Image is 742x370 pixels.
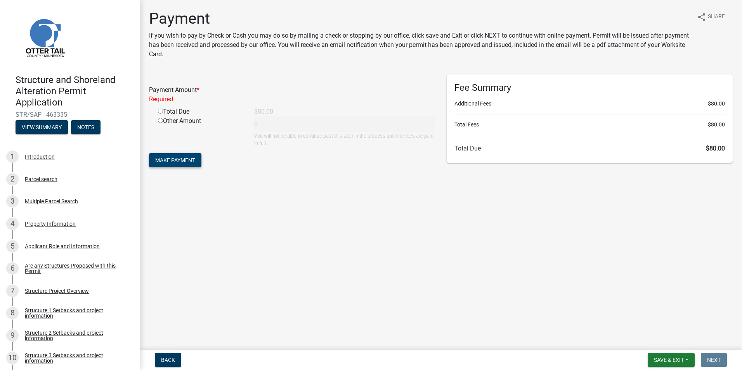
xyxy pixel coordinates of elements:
[6,307,19,319] div: 8
[454,121,725,129] li: Total Fees
[6,262,19,275] div: 6
[25,221,76,226] div: Property Information
[25,176,57,182] div: Parcel search
[25,263,127,274] div: Are any Structures Proposed with this Permit
[6,240,19,252] div: 5
[161,357,175,363] span: Back
[691,9,731,24] button: shareShare
[6,195,19,207] div: 3
[16,120,68,134] button: View Summary
[25,308,127,318] div: Structure 1 Setbacks and project information
[6,329,19,342] div: 9
[454,145,725,152] h6: Total Due
[16,125,68,131] wm-modal-confirm: Summary
[25,199,78,204] div: Multiple Parcel Search
[708,121,725,129] span: $80.00
[708,100,725,108] span: $80.00
[6,285,19,297] div: 7
[71,125,101,131] wm-modal-confirm: Notes
[6,173,19,185] div: 2
[25,288,89,294] div: Structure Project Overview
[155,157,195,163] span: Make Payment
[648,353,695,367] button: Save & Exit
[6,218,19,230] div: 4
[25,353,127,363] div: Structure 3 Setbacks and project information
[25,330,127,341] div: Structure 2 Setbacks and project information
[149,153,201,167] button: Make Payment
[25,154,55,159] div: Introduction
[654,357,684,363] span: Save & Exit
[16,74,133,108] h4: Structure and Shoreland Alteration Permit Application
[6,352,19,364] div: 10
[454,82,725,93] h6: Fee Summary
[16,111,124,118] span: STR/SAP - 463335
[6,150,19,163] div: 1
[152,116,248,147] div: Other Amount
[149,9,691,28] h1: Payment
[707,357,721,363] span: Next
[454,100,725,108] li: Additional Fees
[71,120,101,134] button: Notes
[16,8,74,66] img: Otter Tail County, Minnesota
[697,12,706,22] i: share
[149,31,691,59] p: If you wish to pay by Check or Cash you may do so by mailing a check or stopping by our office, c...
[149,95,435,104] div: Required
[152,107,248,116] div: Total Due
[25,244,100,249] div: Applicant Role and Information
[143,85,441,104] div: Payment Amount
[708,12,725,22] span: Share
[155,353,181,367] button: Back
[706,145,725,152] span: $80.00
[701,353,727,367] button: Next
